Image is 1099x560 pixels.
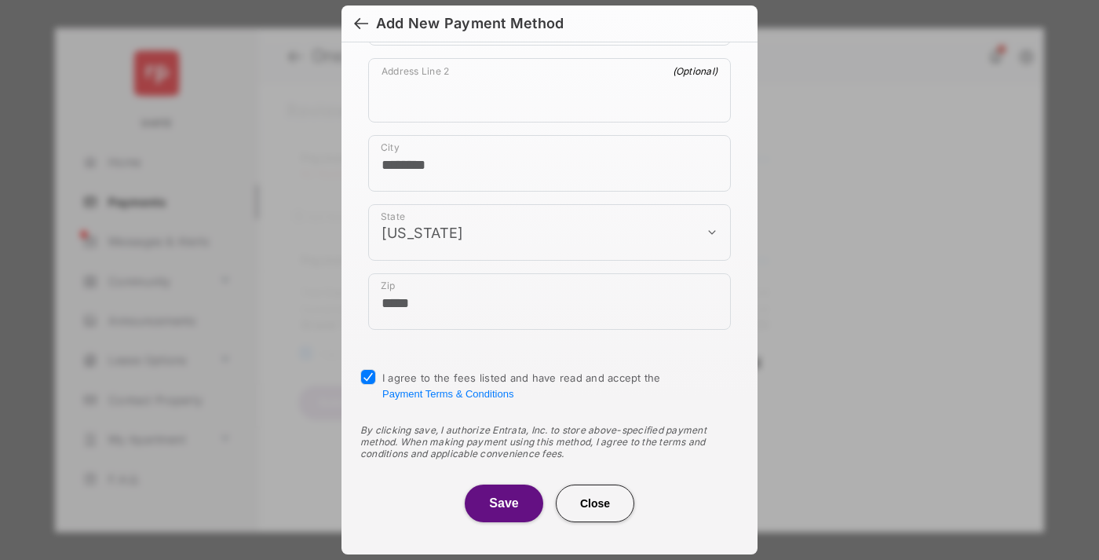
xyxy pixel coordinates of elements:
div: Add New Payment Method [376,15,564,32]
div: payment_method_screening[postal_addresses][locality] [368,135,731,192]
div: By clicking save, I authorize Entrata, Inc. to store above-specified payment method. When making ... [360,424,739,459]
div: payment_method_screening[postal_addresses][postalCode] [368,273,731,330]
div: payment_method_screening[postal_addresses][administrativeArea] [368,204,731,261]
button: I agree to the fees listed and have read and accept the [382,388,513,400]
button: Save [465,485,543,522]
div: payment_method_screening[postal_addresses][addressLine2] [368,58,731,123]
span: I agree to the fees listed and have read and accept the [382,372,661,400]
button: Close [556,485,634,522]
